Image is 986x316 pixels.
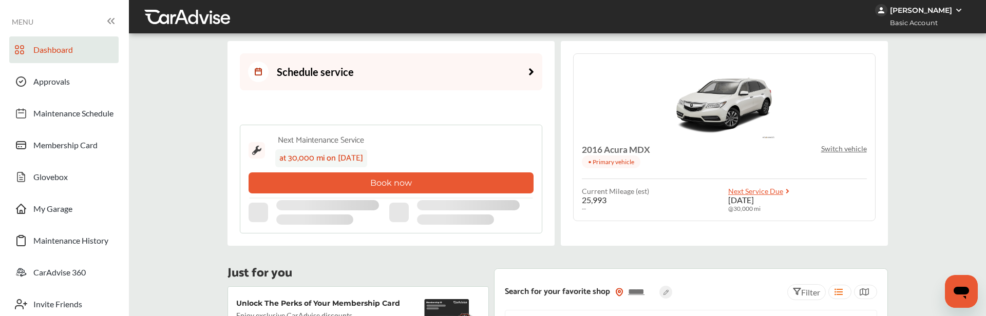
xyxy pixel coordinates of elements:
[505,287,610,297] p: Search for your favorite shop
[249,197,534,199] img: border-line.da1032d4.svg
[9,68,119,95] a: Approvals
[9,195,119,222] a: My Garage
[821,144,867,153] p: Switch vehicle
[582,195,606,205] span: 25,993
[945,275,978,308] iframe: Button to launch messaging window
[728,188,794,195] a: Next Service Due
[582,205,586,212] span: --
[9,259,119,286] a: CarAdvise 360
[615,288,623,297] img: location_vector_orange.38f05af8.svg
[876,17,945,28] span: Basic Account
[12,18,33,26] span: MENU
[33,140,98,153] span: Membership Card
[248,62,354,82] div: Schedule service
[33,76,70,90] span: Approvals
[9,227,119,254] a: Maintenance History
[236,299,400,307] p: Unlock The Perks of Your Membership Card
[249,133,265,167] img: maintenance_logo
[33,204,72,217] span: My Garage
[9,36,119,63] a: Dashboard
[9,100,119,127] a: Maintenance Schedule
[249,172,534,193] button: Book now
[275,133,367,147] div: Next Maintenance Service
[227,268,292,278] p: Just for you
[582,155,640,168] p: • Primary vehicle
[728,187,783,195] span: Next Service Due
[582,188,649,195] span: Current Mileage (est)
[875,4,887,16] img: jVpblrzwTbfkPYzPPzSLxeg0AAAAASUVORK5CYII=
[33,172,68,185] span: Glovebox
[673,67,775,139] img: 10335_st0640_046.jpg
[728,195,754,205] span: [DATE]
[33,108,113,122] span: Maintenance Schedule
[955,6,963,14] img: WGsFRI8htEPBVLJbROoPRyZpYNWhNONpIPPETTm6eUC0GeLEiAAAAAElFTkSuQmCC
[9,132,119,159] a: Membership Card
[890,6,952,15] div: [PERSON_NAME]
[240,53,542,90] a: Schedule service
[33,235,108,249] span: Maintenance History
[33,299,82,312] span: Invite Friends
[33,267,86,281] span: CarAdvise 360
[582,144,650,155] h4: 2016 Acura MDX
[9,164,119,190] a: Glovebox
[728,205,761,212] span: @ 30,000 mi
[33,45,73,58] span: Dashboard
[275,149,367,167] div: at 30,000 mi on [DATE]
[801,287,820,297] span: Filter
